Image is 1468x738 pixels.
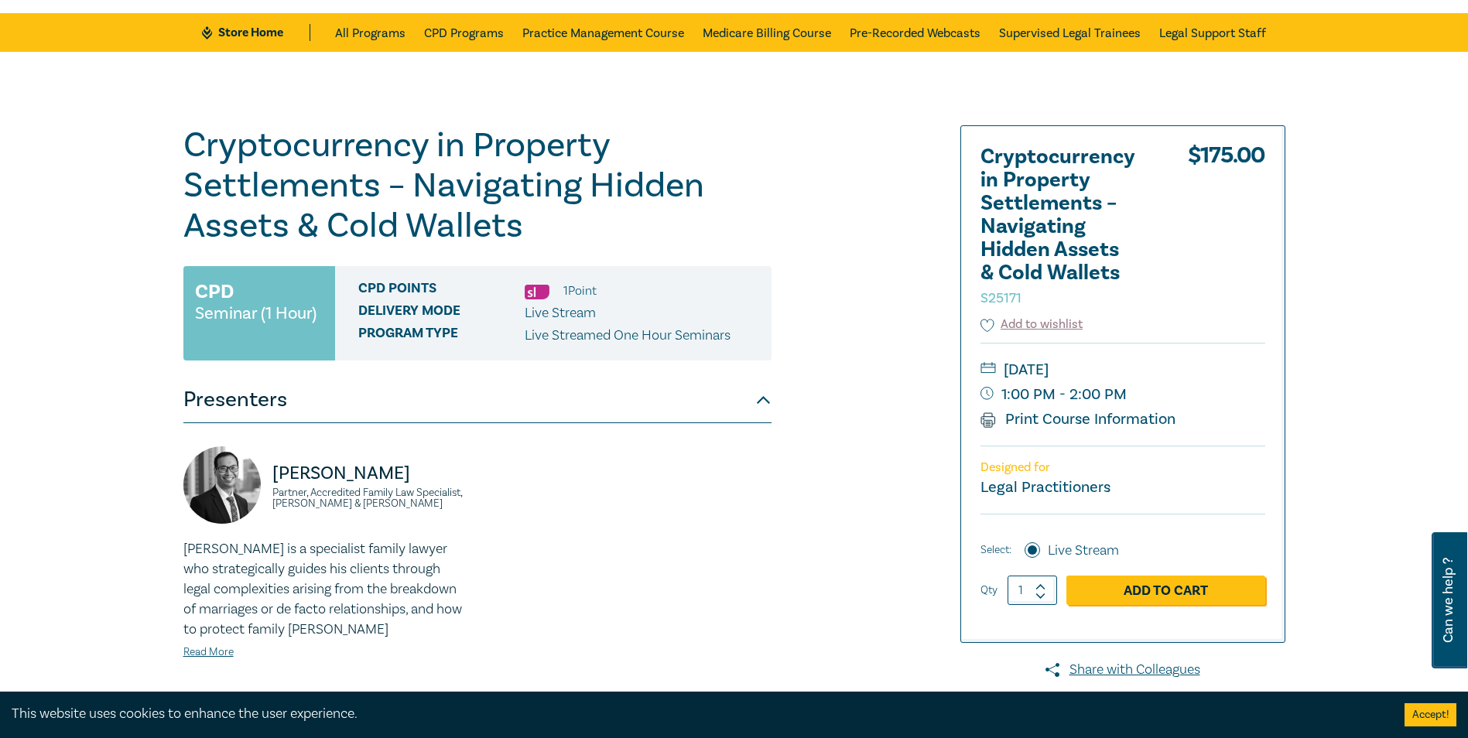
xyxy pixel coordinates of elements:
[522,13,684,52] a: Practice Management Course
[272,461,468,486] p: [PERSON_NAME]
[980,460,1265,475] p: Designed for
[525,285,549,299] img: Substantive Law
[1066,576,1265,605] a: Add to Cart
[335,13,405,52] a: All Programs
[980,542,1011,559] span: Select:
[195,306,317,321] small: Seminar (1 Hour)
[525,304,596,322] span: Live Stream
[999,13,1141,52] a: Supervised Legal Trainees
[850,13,980,52] a: Pre-Recorded Webcasts
[980,289,1021,307] small: S25171
[183,539,468,640] p: [PERSON_NAME] is a specialist family lawyer who strategically guides his clients through legal co...
[703,13,831,52] a: Medicare Billing Course
[1441,542,1456,659] span: Can we help ?
[563,281,597,301] li: 1 Point
[980,582,997,599] label: Qty
[1188,145,1265,316] div: $ 175.00
[183,377,772,423] button: Presenters
[358,281,525,301] span: CPD Points
[1405,703,1456,726] button: Accept cookies
[1159,13,1266,52] a: Legal Support Staff
[980,357,1265,382] small: [DATE]
[1048,541,1119,561] label: Live Stream
[980,409,1176,429] a: Print Course Information
[358,303,525,323] span: Delivery Mode
[195,278,234,306] h3: CPD
[183,125,772,246] h1: Cryptocurrency in Property Settlements – Navigating Hidden Assets & Cold Wallets
[358,326,525,346] span: Program type
[12,704,1381,724] div: This website uses cookies to enhance the user experience.
[960,660,1285,680] a: Share with Colleagues
[980,145,1151,308] h2: Cryptocurrency in Property Settlements – Navigating Hidden Assets & Cold Wallets
[424,13,504,52] a: CPD Programs
[183,645,234,659] a: Read More
[272,487,468,509] small: Partner, Accredited Family Law Specialist, [PERSON_NAME] & [PERSON_NAME]
[1008,576,1057,605] input: 1
[183,446,261,524] img: https://s3.ap-southeast-2.amazonaws.com/leo-cussen-store-production-content/Contacts/Byron%20Leon...
[980,477,1110,497] small: Legal Practitioners
[980,316,1083,333] button: Add to wishlist
[202,24,310,41] a: Store Home
[980,382,1265,407] small: 1:00 PM - 2:00 PM
[525,326,731,346] p: Live Streamed One Hour Seminars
